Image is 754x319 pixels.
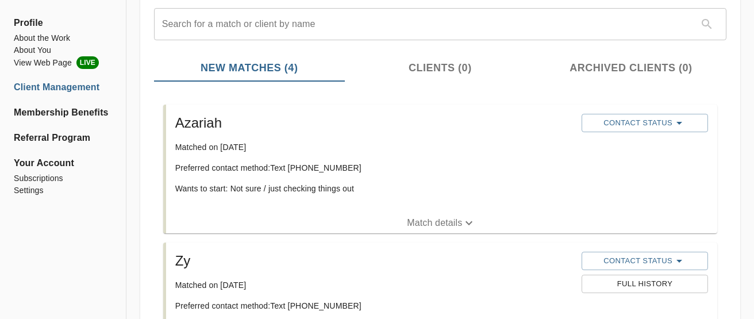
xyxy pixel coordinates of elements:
h5: Azariah [175,114,572,132]
button: Contact Status [582,114,708,132]
p: Preferred contact method: Text [PHONE_NUMBER] [175,300,572,312]
button: Full History [582,275,708,293]
p: Wants to start: Not sure / just checking things out [175,183,572,194]
a: Subscriptions [14,172,112,185]
span: LIVE [76,56,99,69]
button: Match details [166,213,717,233]
span: Profile [14,16,112,30]
p: Matched on [DATE] [175,141,572,153]
li: View Web Page [14,56,112,69]
p: Matched on [DATE] [175,279,572,291]
a: View Web PageLIVE [14,56,112,69]
p: Preferred contact method: Text [PHONE_NUMBER] [175,162,572,174]
p: Match details [407,216,462,230]
span: Contact Status [587,254,702,268]
a: About the Work [14,32,112,44]
span: Archived Clients (0) [543,60,720,76]
span: New Matches (4) [161,60,338,76]
span: Your Account [14,156,112,170]
a: About You [14,44,112,56]
span: Clients (0) [352,60,529,76]
span: Full History [587,278,702,291]
h5: Zy [175,252,572,270]
button: Contact Status [582,252,708,270]
span: Contact Status [587,116,702,130]
a: Referral Program [14,131,112,145]
a: Membership Benefits [14,106,112,120]
a: Settings [14,185,112,197]
a: Client Management [14,80,112,94]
